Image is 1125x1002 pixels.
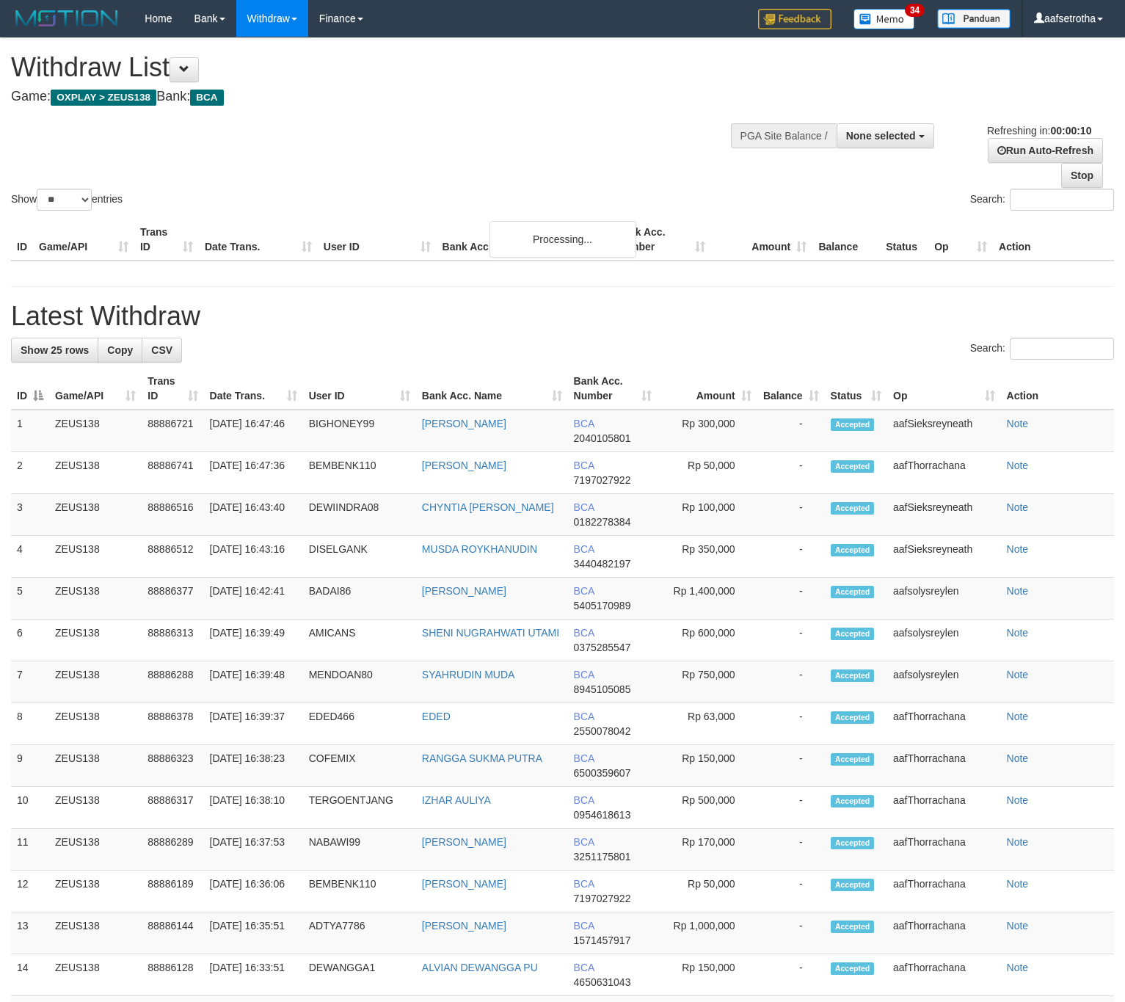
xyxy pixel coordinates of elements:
a: Note [1007,418,1029,429]
span: Copy 2040105801 to clipboard [574,432,631,444]
td: - [757,787,825,829]
td: BIGHONEY99 [303,410,416,452]
td: ZEUS138 [49,912,142,954]
td: 88886289 [142,829,203,871]
td: 88886741 [142,452,203,494]
select: Showentries [37,189,92,211]
td: 88886317 [142,787,203,829]
td: aafThorrachana [887,703,1001,745]
td: AMICANS [303,620,416,661]
td: 10 [11,787,49,829]
td: - [757,410,825,452]
td: aafSieksreyneath [887,536,1001,578]
span: Copy 0954618613 to clipboard [574,809,631,821]
td: Rp 170,000 [658,829,757,871]
label: Search: [970,338,1114,360]
span: Copy 5405170989 to clipboard [574,600,631,611]
td: 7 [11,661,49,703]
span: Copy 4650631043 to clipboard [574,976,631,988]
span: CSV [151,344,172,356]
td: [DATE] 16:42:41 [204,578,303,620]
th: ID [11,219,33,261]
span: BCA [574,836,594,848]
span: Accepted [831,921,875,933]
td: TERGOENTJANG [303,787,416,829]
th: Trans ID [134,219,199,261]
span: BCA [574,752,594,764]
td: 88886378 [142,703,203,745]
td: Rp 100,000 [658,494,757,536]
span: Accepted [831,544,875,556]
td: Rp 150,000 [658,954,757,996]
td: - [757,620,825,661]
span: 34 [905,4,925,17]
td: ZEUS138 [49,494,142,536]
td: Rp 50,000 [658,452,757,494]
td: ZEUS138 [49,954,142,996]
a: Note [1007,920,1029,932]
td: Rp 150,000 [658,745,757,787]
a: SHENI NUGRAHWATI UTAMI [422,627,559,639]
span: Accepted [831,628,875,640]
td: 2 [11,452,49,494]
td: [DATE] 16:35:51 [204,912,303,954]
th: Bank Acc. Number [610,219,711,261]
span: Accepted [831,795,875,807]
a: Note [1007,460,1029,471]
span: Accepted [831,586,875,598]
td: 88886313 [142,620,203,661]
td: [DATE] 16:37:53 [204,829,303,871]
span: None selected [846,130,916,142]
td: [DATE] 16:47:46 [204,410,303,452]
a: [PERSON_NAME] [422,418,506,429]
td: 88886377 [142,578,203,620]
span: BCA [574,962,594,973]
td: 88886189 [142,871,203,912]
span: BCA [574,418,594,429]
td: DEWANGGA1 [303,954,416,996]
td: - [757,578,825,620]
td: Rp 1,400,000 [658,578,757,620]
span: Accepted [831,962,875,975]
th: Bank Acc. Number: activate to sort column ascending [568,368,658,410]
span: Accepted [831,460,875,473]
td: aafThorrachana [887,871,1001,912]
td: 12 [11,871,49,912]
a: Note [1007,962,1029,973]
td: 6 [11,620,49,661]
td: BADAI86 [303,578,416,620]
span: BCA [574,460,594,471]
a: Note [1007,836,1029,848]
span: BCA [574,711,594,722]
td: [DATE] 16:39:49 [204,620,303,661]
a: Stop [1061,163,1103,188]
td: ADTYA7786 [303,912,416,954]
td: aafThorrachana [887,452,1001,494]
span: Copy 3440482197 to clipboard [574,558,631,570]
span: BCA [574,543,594,555]
td: ZEUS138 [49,536,142,578]
td: ZEUS138 [49,620,142,661]
span: Accepted [831,669,875,682]
a: CSV [142,338,182,363]
th: Game/API: activate to sort column ascending [49,368,142,410]
td: 1 [11,410,49,452]
td: - [757,954,825,996]
a: Run Auto-Refresh [988,138,1103,163]
th: Balance: activate to sort column ascending [757,368,825,410]
td: aafThorrachana [887,954,1001,996]
td: - [757,661,825,703]
td: [DATE] 16:39:48 [204,661,303,703]
td: ZEUS138 [49,703,142,745]
td: aafThorrachana [887,787,1001,829]
td: 88886512 [142,536,203,578]
span: Copy 1571457917 to clipboard [574,934,631,946]
td: 8 [11,703,49,745]
td: BEMBENK110 [303,452,416,494]
td: 4 [11,536,49,578]
span: Copy 8945105085 to clipboard [574,683,631,695]
a: EDED [422,711,451,722]
td: NABAWI99 [303,829,416,871]
td: Rp 50,000 [658,871,757,912]
td: - [757,745,825,787]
